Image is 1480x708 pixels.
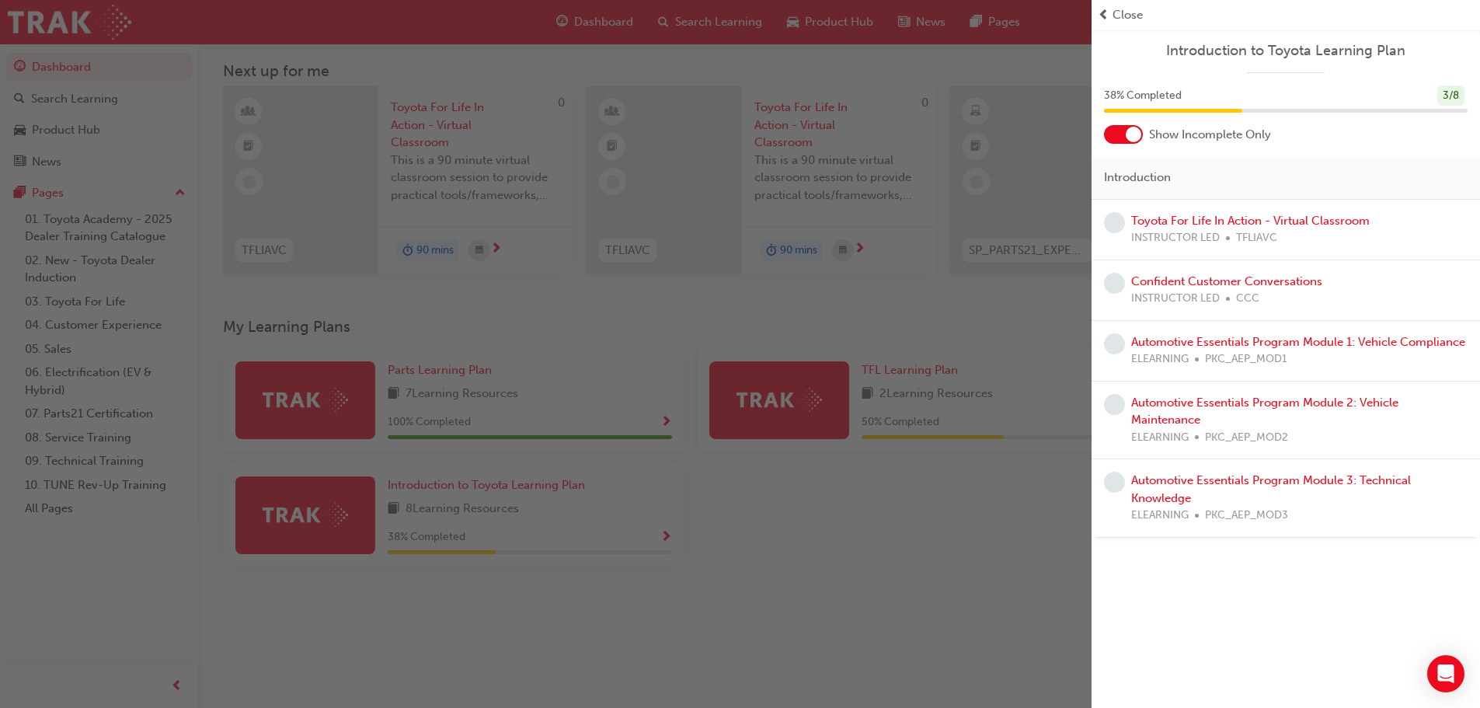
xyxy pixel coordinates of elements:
div: Open Intercom Messenger [1427,655,1464,692]
span: ELEARNING [1131,507,1189,525]
span: prev-icon [1098,6,1109,24]
span: learningRecordVerb_NONE-icon [1104,472,1125,493]
span: learningRecordVerb_NONE-icon [1104,273,1125,294]
span: TFLIAVC [1236,229,1277,247]
span: Close [1113,6,1143,24]
a: Toyota For Life In Action - Virtual Classroom [1131,214,1370,228]
a: Automotive Essentials Program Module 2: Vehicle Maintenance [1131,396,1398,427]
span: ELEARNING [1131,429,1189,447]
span: CCC [1236,290,1259,308]
span: PKC_AEP_MOD1 [1205,351,1287,368]
a: Automotive Essentials Program Module 3: Technical Knowledge [1131,473,1411,505]
button: prev-iconClose [1098,6,1474,24]
a: Automotive Essentials Program Module 1: Vehicle Compliance [1131,335,1465,349]
span: INSTRUCTOR LED [1131,290,1220,308]
span: learningRecordVerb_NONE-icon [1104,394,1125,415]
span: Show Incomplete Only [1149,126,1271,144]
span: learningRecordVerb_NONE-icon [1104,333,1125,354]
span: Introduction [1104,169,1171,187]
a: Confident Customer Conversations [1131,274,1322,288]
span: 38 % Completed [1104,87,1182,105]
span: INSTRUCTOR LED [1131,229,1220,247]
span: learningRecordVerb_NONE-icon [1104,212,1125,233]
span: ELEARNING [1131,351,1189,368]
span: PKC_AEP_MOD2 [1205,429,1288,447]
div: 3 / 8 [1437,85,1464,106]
span: PKC_AEP_MOD3 [1205,507,1288,525]
a: Introduction to Toyota Learning Plan [1104,42,1468,60]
